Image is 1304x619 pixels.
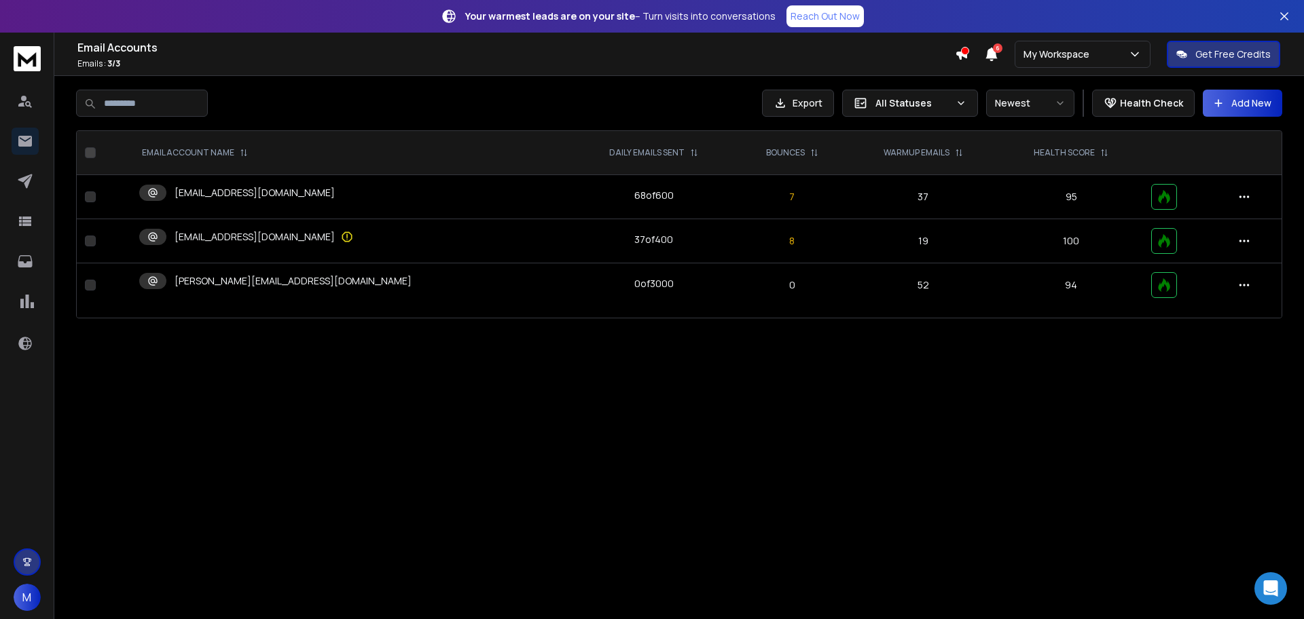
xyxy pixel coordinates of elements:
[1034,147,1095,158] p: HEALTH SCORE
[1024,48,1095,61] p: My Workspace
[875,96,950,110] p: All Statuses
[745,190,839,204] p: 7
[14,46,41,71] img: logo
[745,278,839,292] p: 0
[986,90,1074,117] button: Newest
[1120,96,1183,110] p: Health Check
[1254,572,1287,605] div: Open Intercom Messenger
[1195,48,1271,61] p: Get Free Credits
[999,175,1143,219] td: 95
[848,263,999,307] td: 52
[175,230,335,244] p: [EMAIL_ADDRESS][DOMAIN_NAME]
[634,233,673,246] div: 37 of 400
[77,39,955,56] h1: Email Accounts
[142,147,248,158] div: EMAIL ACCOUNT NAME
[999,219,1143,263] td: 100
[465,10,635,22] strong: Your warmest leads are on your site
[175,274,412,288] p: [PERSON_NAME][EMAIL_ADDRESS][DOMAIN_NAME]
[766,147,805,158] p: BOUNCES
[1092,90,1195,117] button: Health Check
[884,147,949,158] p: WARMUP EMAILS
[848,175,999,219] td: 37
[1167,41,1280,68] button: Get Free Credits
[465,10,776,23] p: – Turn visits into conversations
[848,219,999,263] td: 19
[993,43,1002,53] span: 6
[634,277,674,290] div: 0 of 3000
[14,584,41,611] button: M
[762,90,834,117] button: Export
[1203,90,1282,117] button: Add New
[745,234,839,248] p: 8
[786,5,864,27] a: Reach Out Now
[999,263,1143,307] td: 94
[791,10,860,23] p: Reach Out Now
[634,189,674,202] div: 68 of 600
[609,147,685,158] p: DAILY EMAILS SENT
[175,186,335,200] p: [EMAIL_ADDRESS][DOMAIN_NAME]
[107,58,120,69] span: 3 / 3
[77,58,955,69] p: Emails :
